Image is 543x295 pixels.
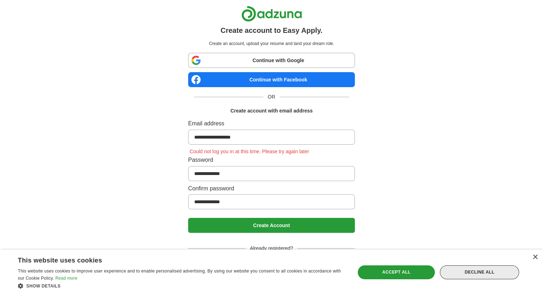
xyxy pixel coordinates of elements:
a: Continue with Facebook [188,72,355,87]
span: Show details [26,284,61,289]
h1: Create account to Easy Apply. [221,25,323,36]
label: Email address [188,119,355,128]
h1: Create account with email address [230,107,312,115]
div: Accept all [358,265,435,279]
span: This website uses cookies to improve user experience and to enable personalised advertising. By u... [18,269,341,281]
p: Create an account, upload your resume and land your dream role. [190,40,353,47]
div: Close [532,255,538,260]
span: Could not log you in at this time. Please try again later [188,149,311,154]
label: Password [188,155,355,165]
div: This website uses cookies [18,254,327,265]
button: Create Account [188,218,355,233]
label: Confirm password [188,184,355,193]
img: Adzuna logo [241,6,302,22]
a: Continue with Google [188,53,355,68]
span: OR [263,93,280,101]
a: Read more, opens a new window [55,276,77,281]
div: Decline all [440,265,519,279]
span: Already registered? [246,244,297,252]
div: Show details [18,282,345,290]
